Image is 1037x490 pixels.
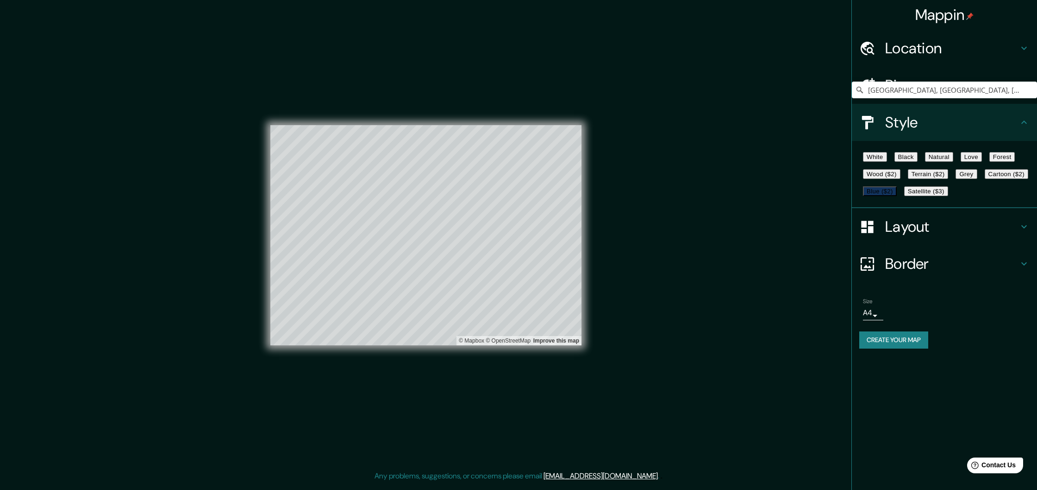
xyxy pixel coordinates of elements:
[904,186,948,196] button: Satellite ($3)
[863,298,873,305] label: Size
[894,152,918,162] button: Black
[459,337,484,344] a: Mapbox
[859,331,928,349] button: Create your map
[961,152,982,162] button: Love
[486,337,531,344] a: OpenStreetMap
[852,104,1037,141] div: Style
[863,152,887,162] button: White
[543,471,658,481] a: [EMAIL_ADDRESS][DOMAIN_NAME]
[852,30,1037,67] div: Location
[955,454,1027,480] iframe: Help widget launcher
[885,217,1018,236] h4: Layout
[852,245,1037,282] div: Border
[985,169,1028,179] button: Cartoon ($2)
[659,471,661,482] div: .
[925,152,953,162] button: Natural
[915,6,974,24] h4: Mappin
[852,82,1037,98] input: Pick your city or area
[885,255,1018,273] h4: Border
[863,169,900,179] button: Wood ($2)
[885,76,1018,95] h4: Pins
[533,337,579,344] a: Map feedback
[885,39,1018,57] h4: Location
[863,186,897,196] button: Blue ($2)
[885,113,1018,132] h4: Style
[956,169,977,179] button: Grey
[661,471,662,482] div: .
[863,305,883,320] div: A4
[908,169,949,179] button: Terrain ($2)
[852,67,1037,104] div: Pins
[852,208,1037,245] div: Layout
[989,152,1015,162] button: Forest
[966,13,974,20] img: pin-icon.png
[375,471,659,482] p: Any problems, suggestions, or concerns please email .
